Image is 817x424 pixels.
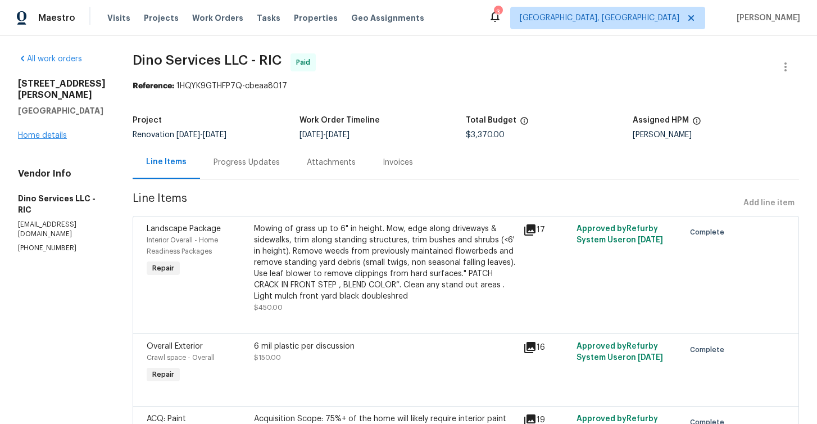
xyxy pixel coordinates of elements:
span: Repair [148,263,179,274]
div: 16 [523,341,570,354]
h4: Vendor Info [18,168,106,179]
span: The total cost of line items that have been proposed by Opendoor. This sum includes line items th... [520,116,529,131]
div: Attachments [307,157,356,168]
span: Overall Exterior [147,342,203,350]
div: Invoices [383,157,413,168]
h5: [GEOGRAPHIC_DATA] [18,105,106,116]
h5: Project [133,116,162,124]
h5: Work Order Timeline [299,116,380,124]
span: Work Orders [192,12,243,24]
p: [EMAIL_ADDRESS][DOMAIN_NAME] [18,220,106,239]
span: Line Items [133,193,739,214]
span: Complete [690,227,729,238]
span: [DATE] [638,354,663,362]
b: Reference: [133,82,174,90]
span: Dino Services LLC - RIC [133,53,282,67]
span: Repair [148,369,179,380]
span: [DATE] [176,131,200,139]
span: ACQ: Paint [147,415,186,423]
span: [DATE] [638,236,663,244]
div: Progress Updates [214,157,280,168]
span: - [176,131,226,139]
span: [GEOGRAPHIC_DATA], [GEOGRAPHIC_DATA] [520,12,679,24]
span: Interior Overall - Home Readiness Packages [147,237,218,255]
div: [PERSON_NAME] [633,131,800,139]
span: Paid [296,57,315,68]
span: Renovation [133,131,226,139]
span: Maestro [38,12,75,24]
span: Properties [294,12,338,24]
div: 6 mil plastic per discussion [254,341,516,352]
div: Mowing of grass up to 6" in height. Mow, edge along driveways & sidewalks, trim along standing st... [254,223,516,302]
span: [PERSON_NAME] [732,12,800,24]
span: Landscape Package [147,225,221,233]
span: Crawl space - Overall [147,354,215,361]
span: $3,370.00 [466,131,505,139]
a: Home details [18,132,67,139]
span: $150.00 [254,354,281,361]
span: Geo Assignments [351,12,424,24]
div: 1HQYK9GTHFP7Q-cbeaa8017 [133,80,799,92]
span: [DATE] [203,131,226,139]
span: Complete [690,344,729,355]
span: Visits [107,12,130,24]
span: The hpm assigned to this work order. [692,116,701,131]
span: Approved by Refurby System User on [577,225,663,244]
div: 3 [494,7,502,18]
span: - [299,131,350,139]
div: 17 [523,223,570,237]
span: Tasks [257,14,280,22]
h5: Dino Services LLC - RIC [18,193,106,215]
span: Projects [144,12,179,24]
h5: Total Budget [466,116,516,124]
span: $450.00 [254,304,283,311]
p: [PHONE_NUMBER] [18,243,106,253]
span: [DATE] [299,131,323,139]
span: Approved by Refurby System User on [577,342,663,362]
div: Line Items [146,156,187,168]
h5: Assigned HPM [633,116,689,124]
h2: [STREET_ADDRESS][PERSON_NAME] [18,78,106,101]
span: [DATE] [326,131,350,139]
a: All work orders [18,55,82,63]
